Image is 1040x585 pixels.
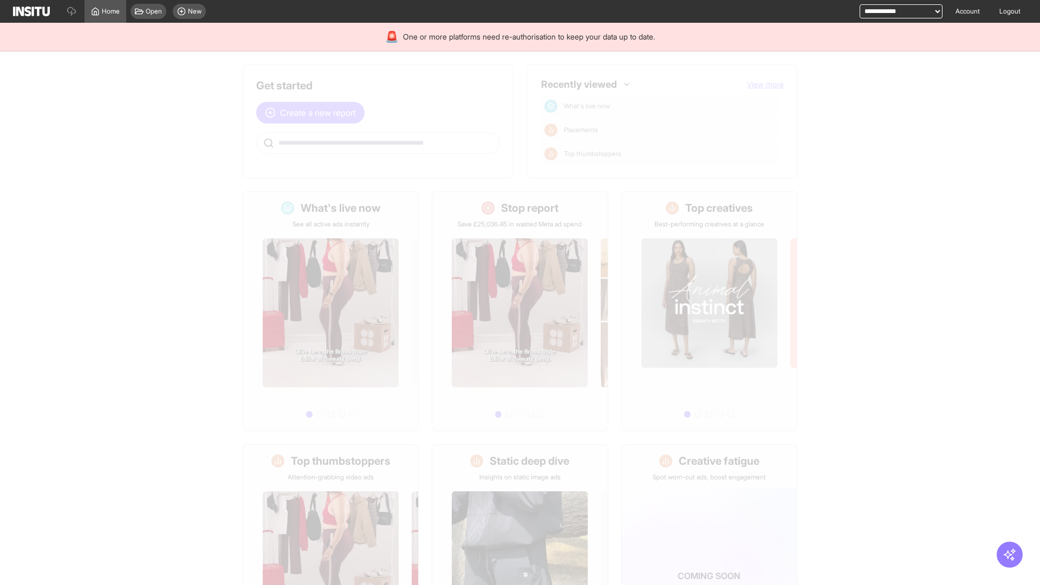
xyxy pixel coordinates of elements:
[385,29,399,44] div: 🚨
[146,7,162,16] span: Open
[13,6,50,16] img: Logo
[188,7,201,16] span: New
[102,7,120,16] span: Home
[403,31,655,42] span: One or more platforms need re-authorisation to keep your data up to date.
